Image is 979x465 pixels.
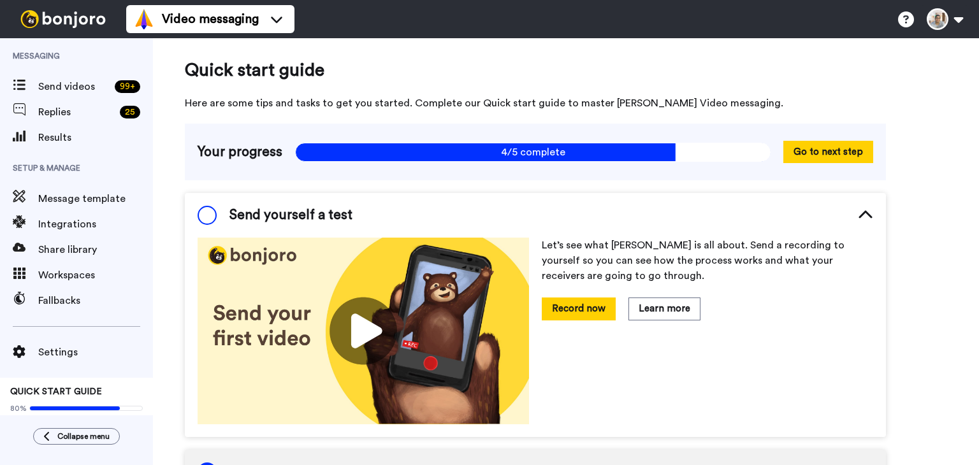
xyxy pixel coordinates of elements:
span: Share library [38,242,153,257]
button: Collapse menu [33,428,120,445]
span: Results [38,130,153,145]
button: Record now [542,297,616,320]
span: Here are some tips and tasks to get you started. Complete our Quick start guide to master [PERSON... [185,96,886,111]
span: Integrations [38,217,153,232]
img: bj-logo-header-white.svg [15,10,111,28]
span: 4/5 complete [295,143,771,162]
button: Learn more [628,297,700,320]
span: Replies [38,104,115,120]
span: Message template [38,191,153,206]
img: vm-color.svg [134,9,154,29]
p: Let’s see what [PERSON_NAME] is all about. Send a recording to yourself so you can see how the pr... [542,238,873,283]
span: Quick start guide [185,57,886,83]
span: Workspaces [38,268,153,283]
span: QUICK START GUIDE [10,387,102,396]
span: Video messaging [162,10,259,28]
span: Collapse menu [57,431,110,441]
div: 25 [120,106,140,118]
div: 99 + [115,80,140,93]
span: Fallbacks [38,293,153,308]
span: Settings [38,345,153,360]
span: 80% [10,403,27,413]
img: 178eb3909c0dc23ce44563bdb6dc2c11.jpg [198,238,529,424]
span: Send yourself a test [229,206,352,225]
span: Send videos [38,79,110,94]
button: Go to next step [783,141,873,163]
span: Your progress [198,143,282,162]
